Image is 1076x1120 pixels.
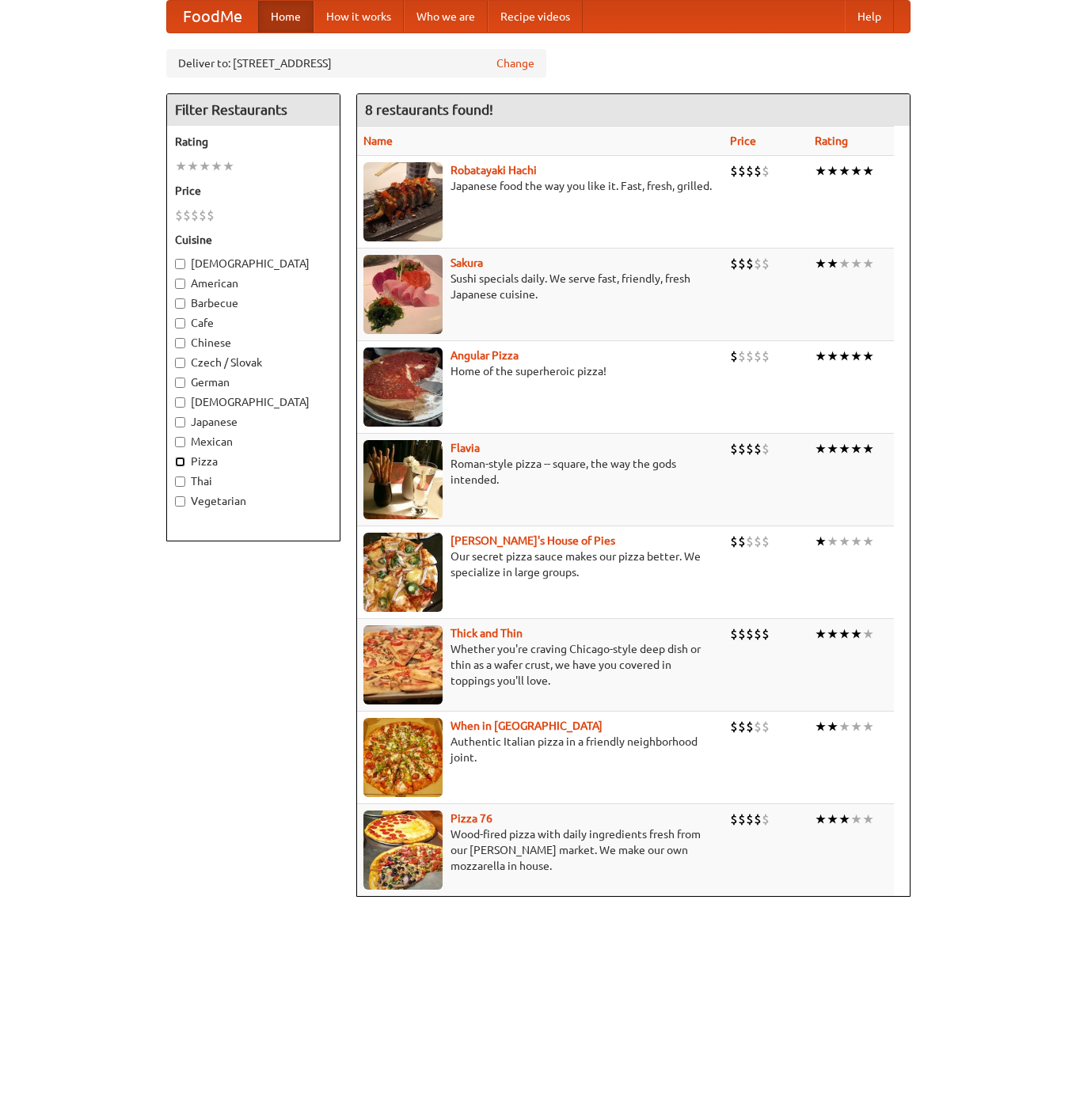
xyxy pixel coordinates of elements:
li: $ [762,718,770,735]
li: $ [730,347,738,365]
li: $ [191,207,199,224]
li: $ [730,533,738,550]
p: Wood-fired pizza with daily ingredients fresh from our [PERSON_NAME] market. We make our own mozz... [363,826,718,874]
b: Thick and Thin [451,627,523,640]
input: Cafe [175,318,185,328]
li: $ [754,347,762,365]
li: $ [730,255,738,272]
a: When in [GEOGRAPHIC_DATA] [451,719,603,732]
li: $ [730,811,738,828]
li: ★ [862,162,874,180]
li: $ [746,255,754,272]
input: Chinese [175,338,185,348]
li: ★ [862,718,874,735]
li: ★ [815,347,827,365]
li: ★ [211,158,222,175]
a: Home [258,1,314,32]
img: sakura.jpg [363,255,443,334]
li: ★ [827,811,838,828]
li: ★ [815,162,827,180]
li: $ [738,533,746,550]
ng-pluralize: 8 restaurants found! [365,102,493,117]
p: Our secret pizza sauce makes our pizza better. We specialize in large groups. [363,549,718,580]
a: Flavia [451,442,480,454]
a: Name [363,135,393,147]
a: Robatayaki Hachi [451,164,537,177]
label: Cafe [175,315,332,331]
a: Pizza 76 [451,812,492,825]
li: ★ [850,718,862,735]
li: $ [738,255,746,272]
input: German [175,378,185,388]
label: Mexican [175,434,332,450]
li: ★ [815,625,827,643]
li: $ [762,440,770,457]
b: [PERSON_NAME]'s House of Pies [451,534,615,547]
input: Thai [175,476,185,487]
li: ★ [827,440,838,457]
label: American [175,275,332,291]
a: Help [845,1,894,32]
li: ★ [815,811,827,828]
label: Pizza [175,454,332,469]
b: Sakura [451,256,483,269]
li: $ [746,533,754,550]
li: ★ [827,718,838,735]
li: $ [738,162,746,180]
li: ★ [850,255,862,272]
input: Japanese [175,417,185,427]
label: German [175,374,332,390]
li: $ [738,625,746,643]
li: $ [738,811,746,828]
li: ★ [838,162,850,180]
input: [DEMOGRAPHIC_DATA] [175,259,185,269]
label: Vegetarian [175,493,332,509]
h5: Rating [175,134,332,150]
li: $ [738,440,746,457]
li: $ [754,533,762,550]
li: $ [754,718,762,735]
li: ★ [862,811,874,828]
li: ★ [838,255,850,272]
li: ★ [199,158,211,175]
li: ★ [862,255,874,272]
li: ★ [862,533,874,550]
label: [DEMOGRAPHIC_DATA] [175,256,332,271]
li: ★ [838,811,850,828]
li: ★ [850,162,862,180]
p: Home of the superheroic pizza! [363,363,718,379]
li: $ [762,162,770,180]
li: $ [746,625,754,643]
p: Whether you're craving Chicago-style deep dish or thin as a wafer crust, we have you covered in t... [363,641,718,689]
li: ★ [850,533,862,550]
li: $ [746,440,754,457]
li: ★ [827,347,838,365]
li: ★ [838,533,850,550]
li: $ [762,255,770,272]
p: Japanese food the way you like it. Fast, fresh, grilled. [363,178,718,194]
li: $ [754,811,762,828]
li: $ [754,440,762,457]
li: ★ [850,625,862,643]
a: Angular Pizza [451,349,519,362]
li: ★ [827,255,838,272]
label: Thai [175,473,332,489]
li: ★ [838,347,850,365]
li: ★ [175,158,187,175]
img: flavia.jpg [363,440,443,519]
h4: Filter Restaurants [167,94,340,126]
p: Sushi specials daily. We serve fast, friendly, fresh Japanese cuisine. [363,271,718,302]
li: $ [730,625,738,643]
img: angular.jpg [363,347,443,427]
a: Who we are [404,1,488,32]
li: $ [738,718,746,735]
input: Czech / Slovak [175,358,185,368]
li: ★ [838,625,850,643]
a: FoodMe [167,1,258,32]
li: ★ [815,533,827,550]
li: $ [199,207,207,224]
h5: Cuisine [175,232,332,248]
